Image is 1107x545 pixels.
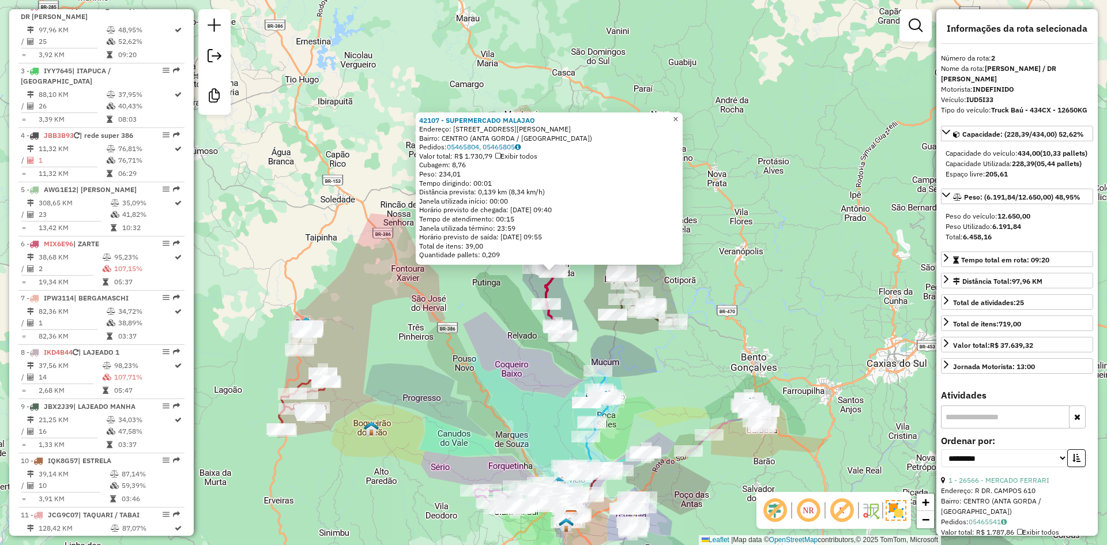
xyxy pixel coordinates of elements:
strong: INDEFINIDO [973,85,1014,93]
td: 2,68 KM [38,385,102,396]
a: Criar modelo [203,84,226,110]
a: OpenStreetMap [769,536,818,544]
i: Distância Total [27,27,34,33]
div: Bairro: CENTRO (ANTA GORDA / [GEOGRAPHIC_DATA]) [419,134,679,143]
td: 10 [38,480,110,491]
span: Exibir todos [1017,528,1059,536]
strong: 434,00 [1018,149,1040,157]
i: % de utilização da cubagem [103,265,111,272]
a: Tempo total em rota: 09:20 [941,251,1093,267]
td: 98,23% [114,360,174,371]
span: JBB3B93 [44,131,74,140]
i: Rota otimizada [175,91,182,98]
strong: 12.650,00 [997,212,1030,220]
a: Total de itens:719,00 [941,315,1093,331]
td: 76,81% [118,143,174,155]
div: Total: [946,232,1089,242]
td: 03:37 [118,439,174,450]
i: % de utilização da cubagem [103,374,111,381]
span: Exibir todos [495,152,537,160]
strong: 25 [1016,298,1024,307]
i: Total de Atividades [27,211,34,218]
i: % de utilização da cubagem [111,211,119,218]
div: Motorista: [941,84,1093,95]
i: Distância Total [27,362,34,369]
td: 11,32 KM [38,168,106,179]
img: Barros Cassal [299,317,314,332]
div: Valor total: R$ 1.730,79 [419,152,679,161]
span: 8 - [21,348,119,356]
span: Tempo total em rota: 09:20 [961,255,1049,264]
td: / [21,480,27,491]
i: Distância Total [27,308,34,315]
div: Total de itens: 39,00 [419,242,679,251]
span: | rede super 386 [80,131,133,140]
em: Opções [163,511,170,518]
i: Distância Total [27,525,34,532]
img: Boqueirão do Leão [364,421,379,436]
div: Quantidade pallets: 0,209 [419,250,679,260]
span: JCG9C07 [48,510,78,519]
em: Rota exportada [173,403,180,409]
div: Distância Total: [953,276,1042,287]
td: 128,42 KM [38,523,110,534]
div: Endereço: R DR. CAMPOS 610 [941,486,1093,496]
td: 39,14 KM [38,468,110,480]
i: % de utilização da cubagem [107,157,115,164]
div: Tempo de atendimento: 00:15 [419,116,679,260]
i: Rota otimizada [175,416,182,423]
td: = [21,330,27,342]
td: 87,14% [121,468,179,480]
a: Capacidade: (228,39/434,00) 52,62% [941,126,1093,141]
span: 6 - [21,239,99,248]
div: Nome da rota: [941,63,1093,84]
span: | ZARTE [73,239,99,248]
img: Fluxo de ruas [861,501,880,520]
span: × [673,114,678,124]
div: Jornada Motorista: 13:00 [953,362,1035,372]
td: / [21,426,27,437]
i: Observações [1001,518,1007,525]
i: Rota otimizada [175,254,182,261]
td: / [21,155,27,166]
i: Total de Atividades [27,374,34,381]
div: Pedidos: [419,142,679,152]
span: 10 - [21,456,111,465]
td: = [21,168,27,179]
a: Total de atividades:25 [941,294,1093,310]
td: 26 [38,100,106,112]
strong: 6.191,84 [992,222,1021,231]
h4: Atividades [941,390,1093,401]
i: Tempo total em rota [103,387,108,394]
div: Peso Utilizado: [946,221,1089,232]
strong: 719,00 [999,320,1021,328]
img: Exibir/Ocultar setores [886,500,906,521]
div: Capacidade Utilizada: [946,159,1089,169]
strong: R$ 37.639,32 [990,341,1033,349]
a: Zoom out [917,511,934,528]
td: 37,56 KM [38,360,102,371]
i: Observações [515,144,521,151]
h4: Informações da rota selecionada [941,23,1093,34]
img: Encantado [598,390,613,405]
td: 09:20 [118,49,174,61]
td: 3,39 KM [38,114,106,125]
i: % de utilização da cubagem [107,428,115,435]
i: % de utilização do peso [107,27,115,33]
em: Opções [163,403,170,409]
td: 21,25 KM [38,414,106,426]
div: Veículo: [941,95,1093,105]
td: 11,32 KM [38,143,106,155]
a: 1 - 26566 - MERCADO FERRARI [948,476,1049,484]
span: IKD4B44 [44,348,73,356]
i: Tempo total em rota [107,116,112,123]
td: 82,36 KM [38,330,106,342]
td: 34,03% [118,414,174,426]
td: = [21,276,27,288]
div: Endereço: [STREET_ADDRESS][PERSON_NAME] [419,125,679,134]
td: 14 [38,371,102,383]
i: Rota otimizada [175,308,182,315]
img: Estrela [559,517,574,532]
td: = [21,49,27,61]
i: Total de Atividades [27,320,34,326]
